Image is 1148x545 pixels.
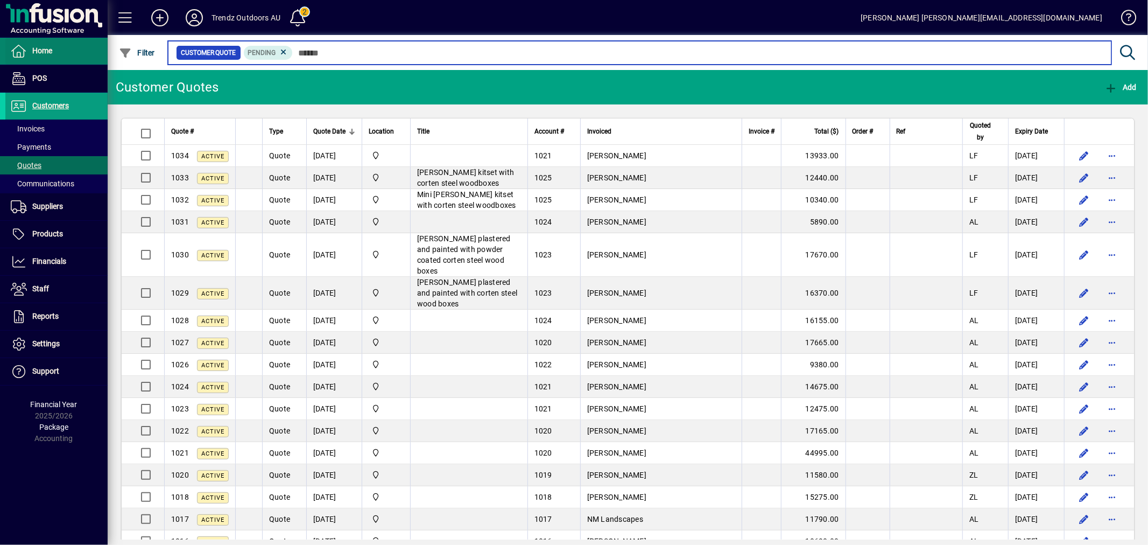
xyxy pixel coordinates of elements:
[534,125,574,137] div: Account #
[587,125,735,137] div: Invoiced
[587,173,646,182] span: [PERSON_NAME]
[781,167,846,189] td: 12440.00
[369,125,394,137] span: Location
[1015,125,1058,137] div: Expiry Date
[781,277,846,310] td: 16370.00
[1103,444,1121,462] button: More options
[201,153,224,160] span: Active
[306,310,362,332] td: [DATE]
[171,493,189,501] span: 1018
[269,404,290,413] span: Quote
[201,175,224,182] span: Active
[1008,464,1064,486] td: [DATE]
[32,229,63,238] span: Products
[5,358,108,385] a: Support
[969,151,978,160] span: LF
[1008,310,1064,332] td: [DATE]
[369,194,404,206] span: Central
[369,447,404,459] span: Central
[201,384,224,391] span: Active
[5,38,108,65] a: Home
[5,303,108,330] a: Reports
[781,354,846,376] td: 9380.00
[32,339,60,348] span: Settings
[5,156,108,174] a: Quotes
[534,250,552,259] span: 1023
[306,189,362,211] td: [DATE]
[1102,78,1139,97] button: Add
[417,125,521,137] div: Title
[1075,312,1093,329] button: Edit
[897,125,956,137] div: Ref
[1075,400,1093,417] button: Edit
[201,340,224,347] span: Active
[201,406,224,413] span: Active
[781,310,846,332] td: 16155.00
[171,125,229,137] div: Quote #
[269,316,290,325] span: Quote
[1075,213,1093,230] button: Edit
[171,338,189,347] span: 1027
[32,101,69,110] span: Customers
[32,46,52,55] span: Home
[1008,354,1064,376] td: [DATE]
[269,195,290,204] span: Quote
[969,250,978,259] span: LF
[969,427,979,435] span: AL
[171,449,189,457] span: 1021
[1075,511,1093,528] button: Edit
[587,515,643,523] span: NM Landscapes
[171,250,189,259] span: 1030
[32,257,66,265] span: Financials
[587,218,646,226] span: [PERSON_NAME]
[11,179,74,188] span: Communications
[1103,147,1121,164] button: More options
[306,277,362,310] td: [DATE]
[1113,2,1135,37] a: Knowledge Base
[1075,191,1093,208] button: Edit
[534,493,552,501] span: 1018
[534,316,552,325] span: 1024
[5,248,108,275] a: Financials
[1075,284,1093,302] button: Edit
[171,360,189,369] span: 1026
[1075,422,1093,439] button: Edit
[1104,83,1137,92] span: Add
[1015,125,1048,137] span: Expiry Date
[534,515,552,523] span: 1017
[11,143,51,151] span: Payments
[969,493,978,501] span: ZL
[269,289,290,297] span: Quote
[306,486,362,508] td: [DATE]
[781,442,846,464] td: 44995.00
[201,318,224,325] span: Active
[587,250,646,259] span: [PERSON_NAME]
[201,252,224,259] span: Active
[1075,147,1093,164] button: Edit
[534,195,552,204] span: 1025
[1008,420,1064,442] td: [DATE]
[306,398,362,420] td: [DATE]
[306,442,362,464] td: [DATE]
[11,161,41,170] span: Quotes
[587,449,646,457] span: [PERSON_NAME]
[969,471,978,479] span: ZL
[1103,312,1121,329] button: More options
[369,125,404,137] div: Location
[369,491,404,503] span: Central
[1008,376,1064,398] td: [DATE]
[143,8,177,27] button: Add
[269,493,290,501] span: Quote
[369,513,404,525] span: Central
[781,145,846,167] td: 13933.00
[201,362,224,369] span: Active
[587,289,646,297] span: [PERSON_NAME]
[1103,356,1121,373] button: More options
[269,471,290,479] span: Quote
[534,404,552,413] span: 1021
[369,150,404,162] span: Central
[171,316,189,325] span: 1028
[171,427,189,435] span: 1022
[1075,169,1093,186] button: Edit
[1103,246,1121,263] button: More options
